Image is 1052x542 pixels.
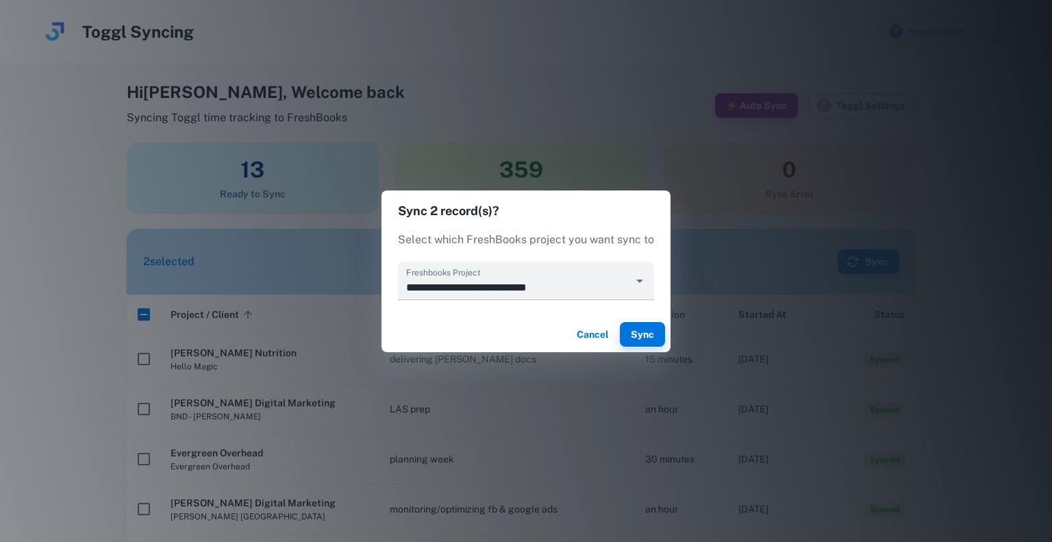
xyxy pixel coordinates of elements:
button: Cancel [571,322,614,347]
h2: Sync 2 record(s)? [381,190,671,232]
label: Freshbooks Project [406,267,480,278]
button: Open [630,271,649,291]
p: Select which FreshBooks project you want sync to [398,232,654,248]
button: Sync [620,322,665,347]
